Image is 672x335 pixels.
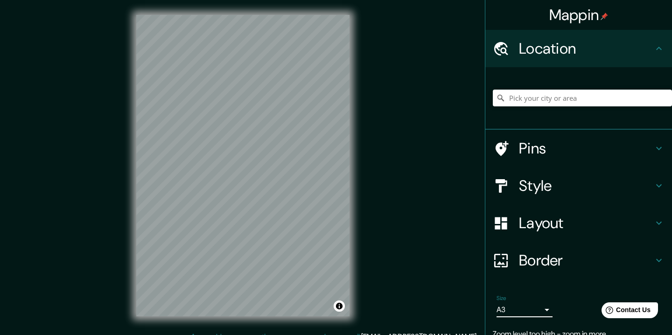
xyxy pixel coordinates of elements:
[519,214,653,232] h4: Layout
[485,204,672,242] div: Layout
[589,299,662,325] iframe: Help widget launcher
[485,130,672,167] div: Pins
[485,242,672,279] div: Border
[485,167,672,204] div: Style
[493,90,672,106] input: Pick your city or area
[519,139,653,158] h4: Pins
[497,294,506,302] label: Size
[136,15,350,316] canvas: Map
[601,13,608,20] img: pin-icon.png
[519,251,653,270] h4: Border
[497,302,553,317] div: A3
[549,6,609,24] h4: Mappin
[485,30,672,67] div: Location
[334,300,345,312] button: Toggle attribution
[519,176,653,195] h4: Style
[519,39,653,58] h4: Location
